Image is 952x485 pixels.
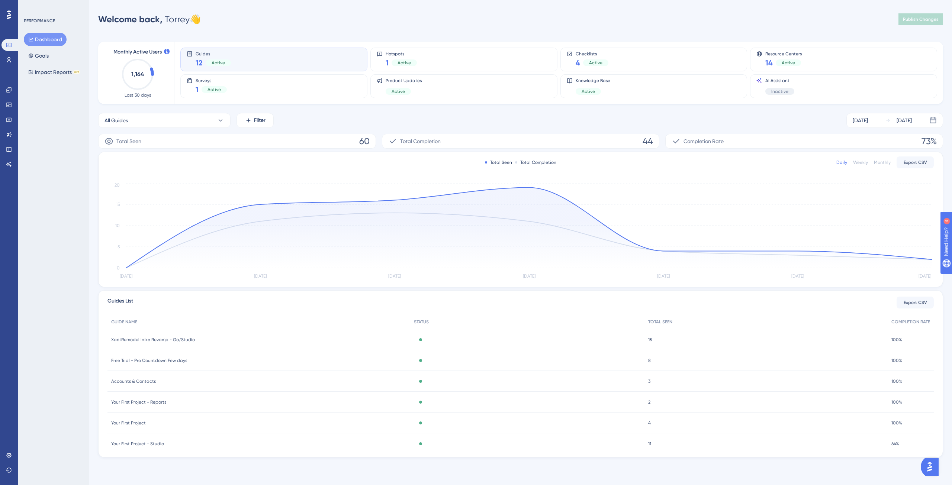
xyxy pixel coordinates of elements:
[196,78,227,83] span: Surveys
[891,337,902,343] span: 100%
[771,88,788,94] span: Inactive
[386,58,389,68] span: 1
[116,137,141,146] span: Total Seen
[117,265,120,271] tspan: 0
[485,159,512,165] div: Total Seen
[208,87,221,93] span: Active
[120,274,132,279] tspan: [DATE]
[648,358,651,363] span: 8
[104,116,128,125] span: All Guides
[111,319,137,325] span: GUIDE NAME
[897,297,934,308] button: Export CSV
[648,441,651,447] span: 11
[52,4,54,10] div: 4
[648,399,650,405] span: 2
[648,378,650,384] span: 3
[891,399,902,405] span: 100%
[111,358,187,363] span: Free Trial - Pro Countdown Few days
[904,300,927,305] span: Export CSV
[388,274,401,279] tspan: [DATE]
[111,337,195,343] span: XactRemodel Intro Revamp - Go/Studio
[212,60,225,66] span: Active
[897,116,912,125] div: [DATE]
[73,70,80,74] div: BETA
[523,274,535,279] tspan: [DATE]
[891,420,902,426] span: 100%
[115,182,120,188] tspan: 20
[107,297,133,308] span: Guides List
[922,135,937,147] span: 73%
[98,113,231,128] button: All Guides
[98,14,163,25] span: Welcome back,
[891,378,902,384] span: 100%
[891,441,899,447] span: 64%
[111,378,156,384] span: Accounts & Contacts
[921,456,943,478] iframe: UserGuiding AI Assistant Launcher
[237,113,274,128] button: Filter
[359,135,370,147] span: 60
[111,441,164,447] span: Your First Project - Studio
[116,202,120,207] tspan: 15
[24,18,55,24] div: PERFORMANCE
[131,71,144,78] text: 1,164
[919,274,931,279] tspan: [DATE]
[897,156,934,168] button: Export CSV
[196,58,203,68] span: 12
[648,420,651,426] span: 4
[115,223,120,228] tspan: 10
[648,337,652,343] span: 15
[782,60,795,66] span: Active
[576,78,610,84] span: Knowledge Base
[765,51,802,56] span: Resource Centers
[111,399,166,405] span: Your First Project - Reports
[118,244,120,249] tspan: 5
[386,78,422,84] span: Product Updates
[791,274,804,279] tspan: [DATE]
[891,358,902,363] span: 100%
[196,51,231,56] span: Guides
[898,13,943,25] button: Publish Changes
[576,58,580,68] span: 4
[874,159,891,165] div: Monthly
[836,159,847,165] div: Daily
[904,159,927,165] span: Export CSV
[853,159,868,165] div: Weekly
[684,137,724,146] span: Completion Rate
[398,60,411,66] span: Active
[125,92,151,98] span: Last 30 days
[386,51,417,56] span: Hotspots
[111,420,146,426] span: Your First Project
[24,65,84,79] button: Impact ReportsBETA
[582,88,595,94] span: Active
[853,116,868,125] div: [DATE]
[24,33,67,46] button: Dashboard
[765,78,794,84] span: AI Assistant
[17,2,46,11] span: Need Help?
[903,16,939,22] span: Publish Changes
[196,84,199,95] span: 1
[254,274,267,279] tspan: [DATE]
[113,48,162,56] span: Monthly Active Users
[24,49,53,62] button: Goals
[589,60,602,66] span: Active
[891,319,930,325] span: COMPLETION RATE
[254,116,266,125] span: Filter
[392,88,405,94] span: Active
[576,51,608,56] span: Checklists
[657,274,670,279] tspan: [DATE]
[643,135,653,147] span: 44
[648,319,672,325] span: TOTAL SEEN
[515,159,556,165] div: Total Completion
[98,13,201,25] div: Torrey 👋
[765,58,773,68] span: 14
[400,137,441,146] span: Total Completion
[414,319,429,325] span: STATUS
